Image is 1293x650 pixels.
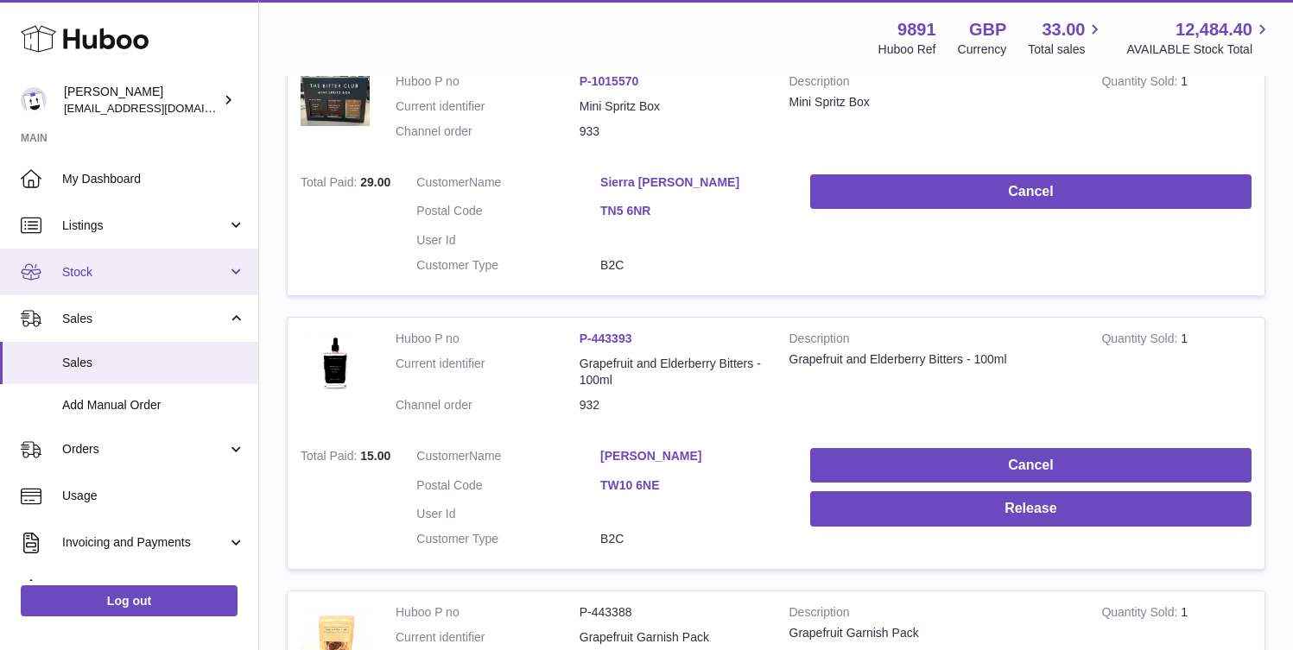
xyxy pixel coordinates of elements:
a: TN5 6NR [600,203,784,219]
dt: Current identifier [396,629,580,646]
strong: Total Paid [301,175,360,193]
a: 33.00 Total sales [1028,18,1105,58]
div: Grapefruit Garnish Pack [789,625,1076,641]
dt: Current identifier [396,98,580,115]
dt: Customer Type [416,257,600,274]
a: TW10 6NE [600,477,784,494]
dd: B2C [600,257,784,274]
span: Total sales [1028,41,1105,58]
span: Add Manual Order [62,397,245,413]
div: Currency [958,41,1007,58]
td: 1 [1088,318,1264,435]
dt: Channel order [396,123,580,140]
strong: Description [789,73,1076,94]
strong: Total Paid [301,449,360,467]
button: Release [810,491,1252,527]
span: 12,484.40 [1176,18,1252,41]
dt: Huboo P no [396,331,580,347]
dt: Huboo P no [396,604,580,621]
a: Sierra [PERSON_NAME] [600,174,784,191]
dt: Postal Code [416,477,600,498]
span: [EMAIL_ADDRESS][DOMAIN_NAME] [64,101,254,115]
td: 1 [1088,60,1264,161]
span: Invoicing and Payments [62,534,227,551]
span: Sales [62,355,245,371]
span: Customer [416,449,469,463]
dt: Channel order [396,397,580,413]
dt: Name [416,174,600,195]
span: My Dashboard [62,171,245,187]
button: Cancel [810,174,1252,210]
dd: B2C [600,531,784,547]
dd: Grapefruit and Elderberry Bitters - 100ml [580,356,764,388]
strong: 9891 [897,18,936,41]
img: 98911729770131.jpg [301,73,370,126]
span: Orders [62,441,227,458]
span: Listings [62,218,227,234]
a: 12,484.40 AVAILABLE Stock Total [1126,18,1272,58]
dt: Name [416,448,600,469]
div: Mini Spritz Box [789,94,1076,110]
dd: Mini Spritz Box [580,98,764,115]
span: 15.00 [360,449,390,463]
dt: User Id [416,232,600,249]
a: P-443393 [580,331,632,345]
dd: 933 [580,123,764,140]
strong: Description [789,331,1076,351]
dt: Postal Code [416,203,600,224]
dt: Customer Type [416,531,600,547]
span: Usage [62,488,245,504]
strong: Quantity Sold [1101,331,1181,350]
span: AVAILABLE Stock Total [1126,41,1272,58]
span: Customer [416,175,469,189]
div: [PERSON_NAME] [64,84,219,117]
dt: Current identifier [396,356,580,388]
a: P-1015570 [580,74,639,88]
strong: Quantity Sold [1101,605,1181,623]
dd: Grapefruit Garnish Pack [580,629,764,646]
img: ro@thebitterclub.co.uk [21,87,47,113]
strong: GBP [969,18,1006,41]
dd: 932 [580,397,764,413]
img: 1653476749.jpg [301,331,370,400]
div: Grapefruit and Elderberry Bitters - 100ml [789,351,1076,368]
div: Huboo Ref [878,41,936,58]
strong: Description [789,604,1076,625]
dd: P-443388 [580,604,764,621]
dt: User Id [416,506,600,522]
span: Sales [62,311,227,327]
dt: Huboo P no [396,73,580,90]
span: 33.00 [1042,18,1085,41]
a: Log out [21,585,238,616]
span: 29.00 [360,175,390,189]
span: Stock [62,264,227,281]
strong: Quantity Sold [1101,74,1181,92]
a: [PERSON_NAME] [600,448,784,464]
button: Cancel [810,448,1252,483]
